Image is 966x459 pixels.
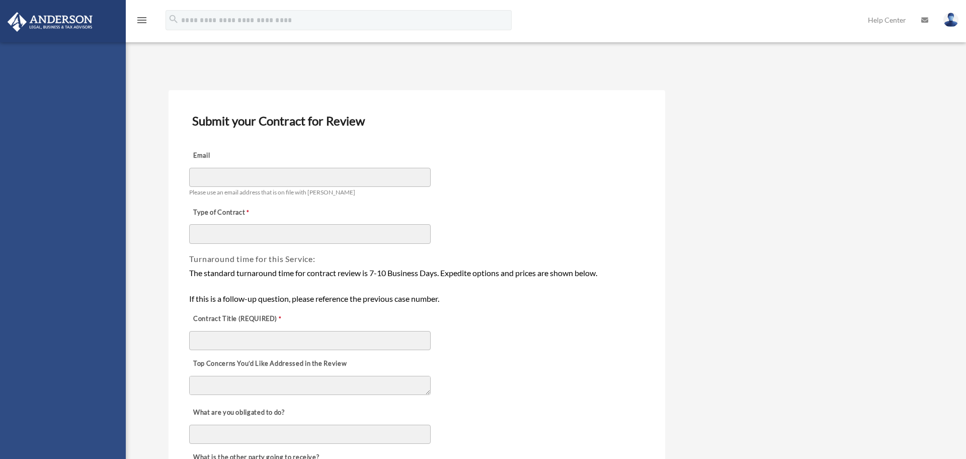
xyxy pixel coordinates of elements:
i: menu [136,14,148,26]
img: User Pic [943,13,958,27]
a: menu [136,18,148,26]
img: Anderson Advisors Platinum Portal [5,12,96,32]
h3: Submit your Contract for Review [188,110,645,132]
div: The standard turnaround time for contract review is 7-10 Business Days. Expedite options and pric... [189,267,644,305]
span: Please use an email address that is on file with [PERSON_NAME] [189,188,355,196]
label: Type of Contract [189,206,290,220]
label: Contract Title (REQUIRED) [189,312,290,326]
i: search [168,14,179,25]
span: Turnaround time for this Service: [189,254,315,264]
label: What are you obligated to do? [189,406,290,420]
label: Email [189,149,290,163]
label: Top Concerns You’d Like Addressed in the Review [189,357,349,371]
